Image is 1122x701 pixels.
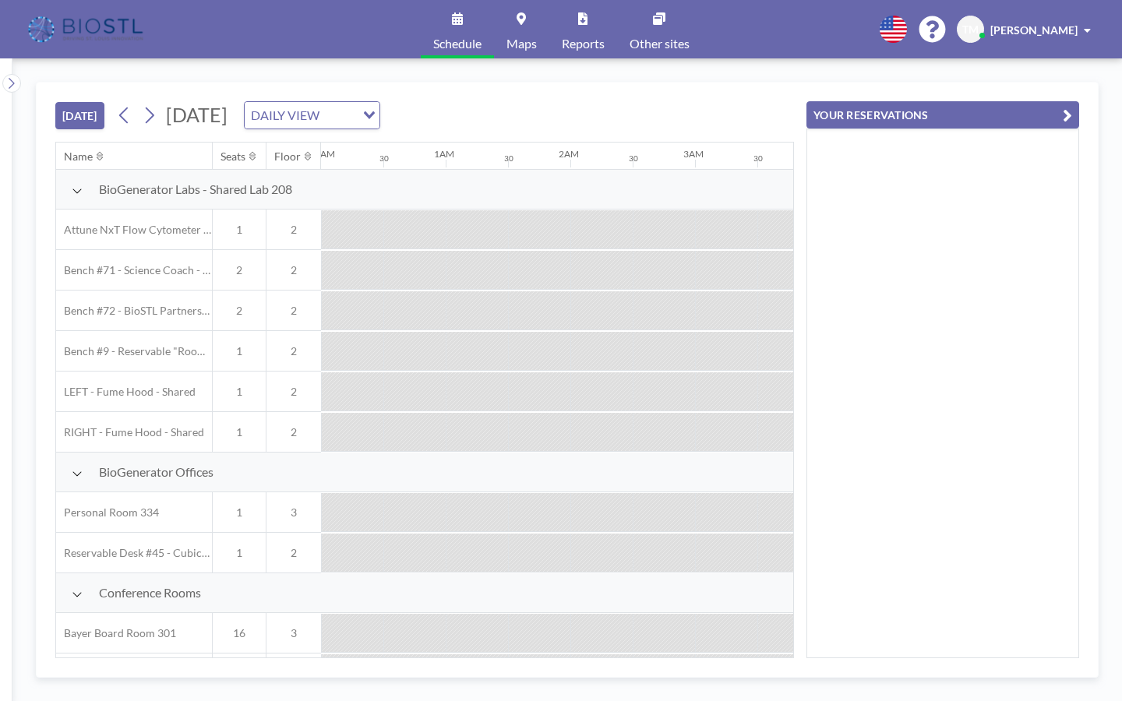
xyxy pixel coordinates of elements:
span: [PERSON_NAME] [990,23,1078,37]
div: Seats [221,150,245,164]
span: 2 [266,344,321,358]
div: 30 [504,153,513,164]
span: Bench #72 - BioSTL Partnerships & Apprenticeships Bench [56,304,212,318]
input: Search for option [324,105,354,125]
span: BioGenerator Labs - Shared Lab 208 [99,181,292,197]
div: 1AM [434,148,454,160]
span: Schedule [433,37,482,50]
span: Other sites [630,37,690,50]
span: 2 [266,425,321,439]
span: 1 [213,505,266,520]
span: 1 [213,344,266,358]
span: Reports [562,37,605,50]
span: LEFT - Fume Hood - Shared [56,385,196,399]
span: 2 [213,304,266,318]
span: Bench #9 - Reservable "RoomZilla" Bench [56,344,212,358]
span: RIGHT - Fume Hood - Shared [56,425,204,439]
span: Bench #71 - Science Coach - BioSTL Bench [56,263,212,277]
span: 2 [266,546,321,560]
span: 2 [266,385,321,399]
span: Bayer Board Room 301 [56,626,176,640]
span: 16 [213,626,266,640]
div: 2AM [559,148,579,160]
div: Name [64,150,93,164]
span: Attune NxT Flow Cytometer - Bench #25 [56,223,212,237]
div: Search for option [245,102,379,129]
span: 2 [266,263,321,277]
div: 30 [629,153,638,164]
span: BioGenerator Offices [99,464,213,480]
span: Reservable Desk #45 - Cubicle Area (Office 206) [56,546,212,560]
div: Floor [274,150,301,164]
span: 1 [213,385,266,399]
span: Maps [506,37,537,50]
div: 12AM [309,148,335,160]
span: Personal Room 334 [56,505,159,520]
span: 3 [266,626,321,640]
span: 1 [213,425,266,439]
div: 30 [753,153,763,164]
span: 1 [213,223,266,237]
button: YOUR RESERVATIONS [806,101,1079,129]
div: 3AM [683,148,704,160]
span: [DATE] [166,103,228,126]
span: 3 [266,505,321,520]
span: 2 [266,304,321,318]
div: 30 [379,153,389,164]
button: [DATE] [55,102,104,129]
span: TM [962,23,979,37]
span: DAILY VIEW [248,105,323,125]
img: organization-logo [25,14,149,45]
span: 2 [213,263,266,277]
span: Conference Rooms [99,585,201,601]
span: 1 [213,546,266,560]
span: 2 [266,223,321,237]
